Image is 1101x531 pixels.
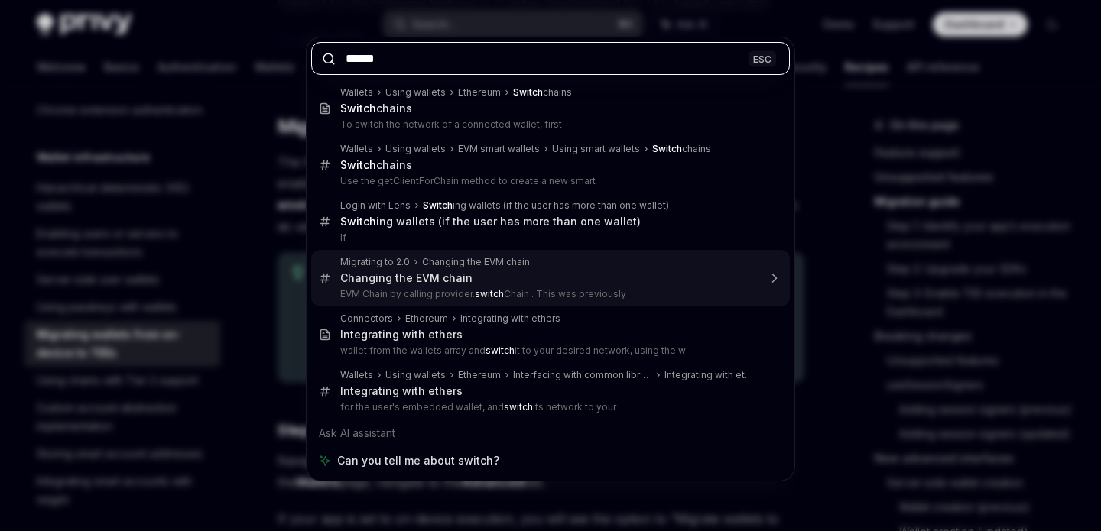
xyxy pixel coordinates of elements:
[340,384,463,398] div: Integrating with ethers
[749,50,776,66] div: ESC
[340,86,373,99] div: Wallets
[652,143,711,155] div: chains
[340,288,758,300] p: EVM Chain by calling provider. Chain . This was previously
[513,86,543,98] b: Switch
[340,175,758,187] p: Use the getClientForChain method to create a new smart
[340,102,376,115] b: Switch
[458,143,540,155] div: EVM smart wallets
[340,401,758,413] p: for the user's embedded wallet, and its network to your
[340,118,758,131] p: To switch the network of a connected wallet, first
[340,256,410,268] div: Migrating to 2.0
[423,199,669,212] div: ing wallets (if the user has more than one wallet)
[340,232,758,244] p: If
[475,288,504,299] b: switch
[422,256,530,268] div: Changing the EVM chain
[337,453,499,468] span: Can you tell me about switch?
[340,369,373,381] div: Wallets
[340,215,376,228] b: Switch
[513,369,652,381] div: Interfacing with common libraries
[552,143,640,155] div: Using smart wallets
[652,143,682,154] b: Switch
[513,86,572,99] div: chains
[664,369,758,381] div: Integrating with ethers
[385,369,446,381] div: Using wallets
[340,328,463,342] div: Integrating with ethers
[458,86,501,99] div: Ethereum
[385,143,446,155] div: Using wallets
[311,419,790,447] div: Ask AI assistant
[340,345,758,357] p: wallet from the wallets array and it to your desired network, using the w
[340,158,376,171] b: Switch
[405,312,448,325] div: Ethereum
[340,271,473,285] div: Changing the EVM chain
[460,312,560,325] div: Integrating with ethers
[504,401,533,413] b: switch
[340,143,373,155] div: Wallets
[340,199,411,212] div: Login with Lens
[340,312,393,325] div: Connectors
[458,369,501,381] div: Ethereum
[340,215,641,228] div: ing wallets (if the user has more than one wallet)
[340,102,412,115] div: chains
[423,199,453,211] b: Switch
[385,86,446,99] div: Using wallets
[340,158,412,172] div: chains
[486,345,515,356] b: switch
